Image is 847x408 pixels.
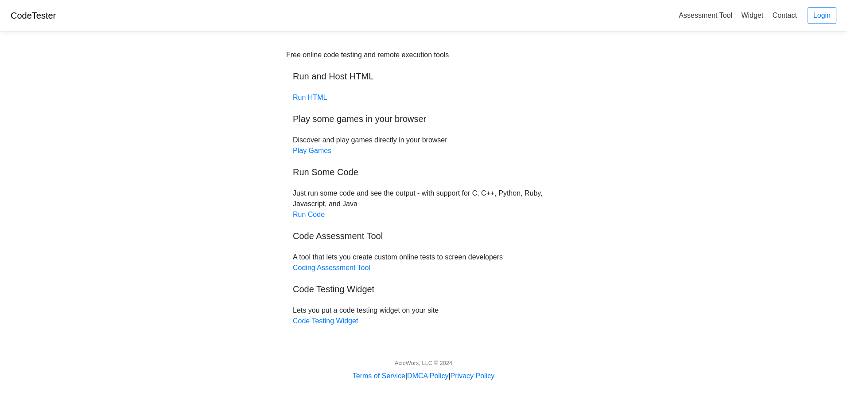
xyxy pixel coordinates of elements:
[353,371,494,381] div: | |
[293,284,554,294] h5: Code Testing Widget
[286,50,561,326] div: Discover and play games directly in your browser Just run some code and see the output - with sup...
[11,11,56,20] a: CodeTester
[286,50,449,60] div: Free online code testing and remote execution tools
[407,372,448,380] a: DMCA Policy
[675,8,736,23] a: Assessment Tool
[738,8,767,23] a: Widget
[293,94,327,101] a: Run HTML
[293,231,554,241] h5: Code Assessment Tool
[769,8,800,23] a: Contact
[293,147,331,154] a: Play Games
[293,71,554,82] h5: Run and Host HTML
[395,359,452,367] div: AcidWorx, LLC © 2024
[808,7,836,24] a: Login
[293,167,554,177] h5: Run Some Code
[293,264,370,271] a: Coding Assessment Tool
[451,372,495,380] a: Privacy Policy
[353,372,405,380] a: Terms of Service
[293,211,325,218] a: Run Code
[293,114,554,124] h5: Play some games in your browser
[293,317,358,325] a: Code Testing Widget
